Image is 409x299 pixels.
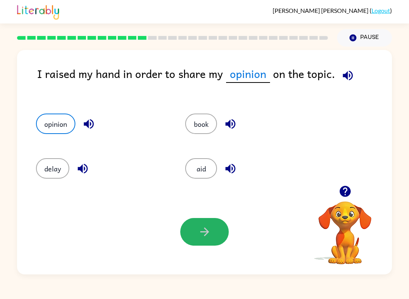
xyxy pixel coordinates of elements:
[185,114,217,134] button: book
[273,7,370,14] span: [PERSON_NAME] [PERSON_NAME]
[17,3,59,20] img: Literably
[226,65,270,83] span: opinion
[273,7,392,14] div: ( )
[185,158,217,179] button: aid
[37,65,392,98] div: I raised my hand in order to share my on the topic.
[36,114,75,134] button: opinion
[372,7,390,14] a: Logout
[337,29,392,47] button: Pause
[36,158,69,179] button: delay
[307,190,383,265] video: Your browser must support playing .mp4 files to use Literably. Please try using another browser.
